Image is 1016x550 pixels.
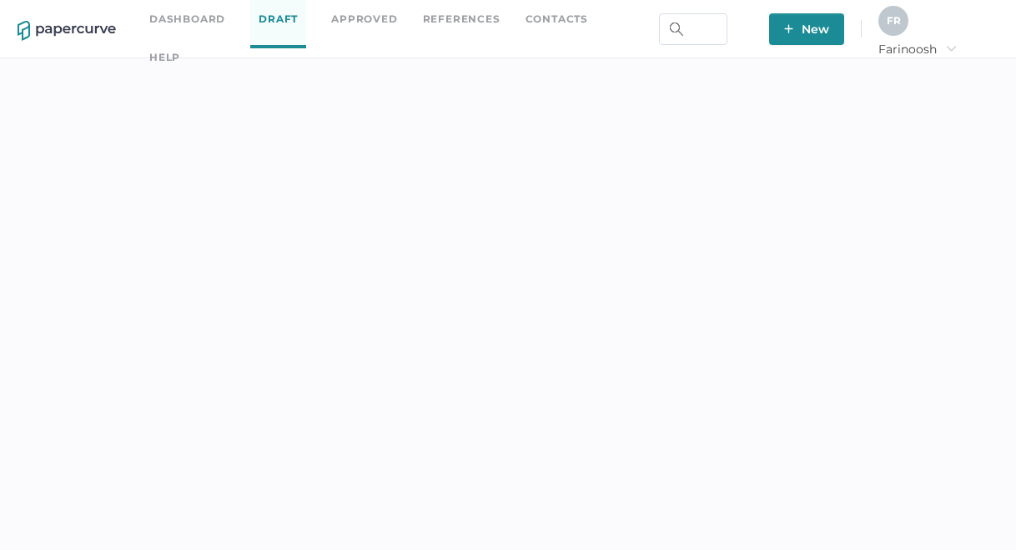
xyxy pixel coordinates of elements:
div: help [149,48,180,67]
a: Contacts [526,10,588,28]
a: References [423,10,500,28]
a: Dashboard [149,10,225,28]
img: search.bf03fe8b.svg [670,22,683,36]
span: Farinoosh [878,42,957,57]
button: New [769,13,844,45]
i: arrow_right [945,42,957,54]
span: New [784,13,829,45]
a: Approved [331,10,397,28]
input: Search Workspace [659,13,727,45]
span: F R [887,14,901,27]
img: papercurve-logo-colour.7244d18c.svg [18,21,116,41]
img: plus-white.e19ec114.svg [784,24,793,33]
